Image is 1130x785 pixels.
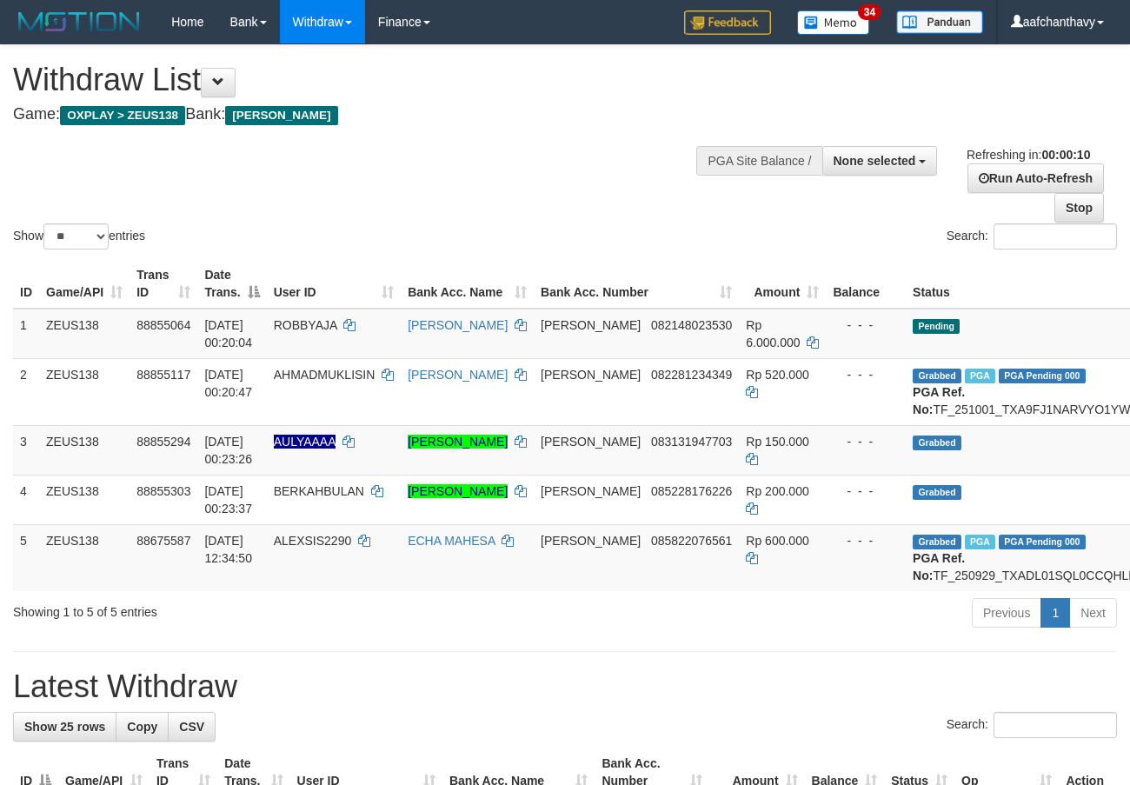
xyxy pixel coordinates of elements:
[274,318,337,332] span: ROBBYAJA
[13,425,39,475] td: 3
[972,598,1041,628] a: Previous
[179,720,204,734] span: CSV
[204,368,252,399] span: [DATE] 00:20:47
[651,318,732,332] span: Copy 082148023530 to clipboard
[197,259,266,309] th: Date Trans.: activate to sort column descending
[739,259,826,309] th: Amount: activate to sort column ascending
[822,146,938,176] button: None selected
[858,4,881,20] span: 34
[834,154,916,168] span: None selected
[39,475,130,524] td: ZEUS138
[13,106,736,123] h4: Game: Bank:
[136,318,190,332] span: 88855064
[274,534,352,548] span: ALEXSIS2290
[401,259,534,309] th: Bank Acc. Name: activate to sort column ascending
[39,425,130,475] td: ZEUS138
[136,484,190,498] span: 88855303
[1054,193,1104,223] a: Stop
[746,368,808,382] span: Rp 520.000
[833,316,899,334] div: - - -
[651,368,732,382] span: Copy 082281234349 to clipboard
[43,223,109,249] select: Showentries
[797,10,870,35] img: Button%20Memo.svg
[60,106,185,125] span: OXPLAY > ZEUS138
[408,435,508,449] a: [PERSON_NAME]
[541,484,641,498] span: [PERSON_NAME]
[965,369,995,383] span: Marked by aafkaynarin
[136,534,190,548] span: 88675587
[534,259,739,309] th: Bank Acc. Number: activate to sort column ascending
[994,223,1117,249] input: Search:
[746,435,808,449] span: Rp 150.000
[408,534,495,548] a: ECHA MAHESA
[746,534,808,548] span: Rp 600.000
[696,146,821,176] div: PGA Site Balance /
[136,435,190,449] span: 88855294
[39,309,130,359] td: ZEUS138
[913,369,961,383] span: Grabbed
[408,484,508,498] a: [PERSON_NAME]
[1040,598,1070,628] a: 1
[746,318,800,349] span: Rp 6.000.000
[826,259,906,309] th: Balance
[541,534,641,548] span: [PERSON_NAME]
[13,9,145,35] img: MOTION_logo.png
[913,319,960,334] span: Pending
[1069,598,1117,628] a: Next
[13,309,39,359] td: 1
[267,259,401,309] th: User ID: activate to sort column ascending
[204,318,252,349] span: [DATE] 00:20:04
[274,484,364,498] span: BERKAHBULAN
[130,259,197,309] th: Trans ID: activate to sort column ascending
[13,596,458,621] div: Showing 1 to 5 of 5 entries
[39,358,130,425] td: ZEUS138
[136,368,190,382] span: 88855117
[913,485,961,500] span: Grabbed
[967,163,1104,193] a: Run Auto-Refresh
[204,484,252,516] span: [DATE] 00:23:37
[833,433,899,450] div: - - -
[913,551,965,582] b: PGA Ref. No:
[204,435,252,466] span: [DATE] 00:23:26
[541,368,641,382] span: [PERSON_NAME]
[541,318,641,332] span: [PERSON_NAME]
[13,669,1117,704] h1: Latest Withdraw
[13,475,39,524] td: 4
[833,532,899,549] div: - - -
[833,482,899,500] div: - - -
[541,435,641,449] span: [PERSON_NAME]
[408,318,508,332] a: [PERSON_NAME]
[39,259,130,309] th: Game/API: activate to sort column ascending
[947,712,1117,738] label: Search:
[225,106,337,125] span: [PERSON_NAME]
[204,534,252,565] span: [DATE] 12:34:50
[651,484,732,498] span: Copy 085228176226 to clipboard
[274,435,336,449] span: Nama rekening ada tanda titik/strip, harap diedit
[1041,148,1090,162] strong: 00:00:10
[947,223,1117,249] label: Search:
[274,368,376,382] span: AHMADMUKLISIN
[994,712,1117,738] input: Search:
[116,712,169,742] a: Copy
[651,534,732,548] span: Copy 085822076561 to clipboard
[913,436,961,450] span: Grabbed
[967,148,1090,162] span: Refreshing in:
[999,535,1086,549] span: PGA Pending
[896,10,983,34] img: panduan.png
[13,358,39,425] td: 2
[13,223,145,249] label: Show entries
[24,720,105,734] span: Show 25 rows
[13,63,736,97] h1: Withdraw List
[13,712,116,742] a: Show 25 rows
[408,368,508,382] a: [PERSON_NAME]
[913,535,961,549] span: Grabbed
[684,10,771,35] img: Feedback.jpg
[127,720,157,734] span: Copy
[833,366,899,383] div: - - -
[913,385,965,416] b: PGA Ref. No:
[13,259,39,309] th: ID
[39,524,130,591] td: ZEUS138
[965,535,995,549] span: Marked by aafpengsreynich
[168,712,216,742] a: CSV
[999,369,1086,383] span: PGA Pending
